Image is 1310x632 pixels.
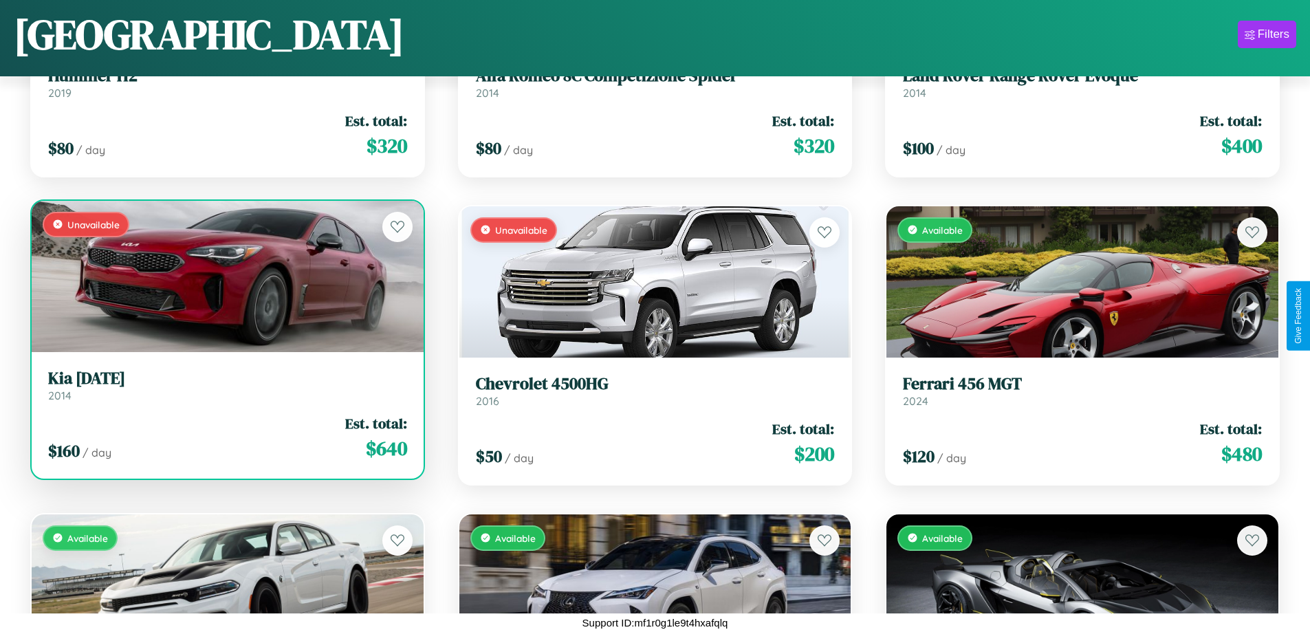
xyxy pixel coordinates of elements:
[476,137,501,160] span: $ 80
[48,66,407,86] h3: Hummer H2
[48,66,407,100] a: Hummer H22019
[476,374,835,394] h3: Chevrolet 4500HG
[922,224,963,236] span: Available
[1221,440,1262,468] span: $ 480
[476,394,499,408] span: 2016
[476,86,499,100] span: 2014
[48,86,72,100] span: 2019
[495,532,536,544] span: Available
[345,413,407,433] span: Est. total:
[76,143,105,157] span: / day
[476,66,835,100] a: Alfa Romeo 8C Competizione Spider2014
[67,219,120,230] span: Unavailable
[48,389,72,402] span: 2014
[903,394,928,408] span: 2024
[903,137,934,160] span: $ 100
[1221,132,1262,160] span: $ 400
[937,143,965,157] span: / day
[903,374,1262,408] a: Ferrari 456 MGT2024
[366,435,407,462] span: $ 640
[903,374,1262,394] h3: Ferrari 456 MGT
[903,445,935,468] span: $ 120
[83,446,111,459] span: / day
[48,369,407,389] h3: Kia [DATE]
[772,419,834,439] span: Est. total:
[67,532,108,544] span: Available
[476,66,835,86] h3: Alfa Romeo 8C Competizione Spider
[48,439,80,462] span: $ 160
[1293,288,1303,344] div: Give Feedback
[937,451,966,465] span: / day
[495,224,547,236] span: Unavailable
[367,132,407,160] span: $ 320
[1200,111,1262,131] span: Est. total:
[582,613,728,632] p: Support ID: mf1r0g1le9t4hxafqlq
[505,451,534,465] span: / day
[504,143,533,157] span: / day
[1258,28,1289,41] div: Filters
[14,6,404,63] h1: [GEOGRAPHIC_DATA]
[345,111,407,131] span: Est. total:
[903,66,1262,100] a: Land Rover Range Rover Evoque2014
[903,86,926,100] span: 2014
[48,369,407,402] a: Kia [DATE]2014
[903,66,1262,86] h3: Land Rover Range Rover Evoque
[48,137,74,160] span: $ 80
[476,445,502,468] span: $ 50
[772,111,834,131] span: Est. total:
[1238,21,1296,48] button: Filters
[476,374,835,408] a: Chevrolet 4500HG2016
[794,440,834,468] span: $ 200
[922,532,963,544] span: Available
[794,132,834,160] span: $ 320
[1200,419,1262,439] span: Est. total:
